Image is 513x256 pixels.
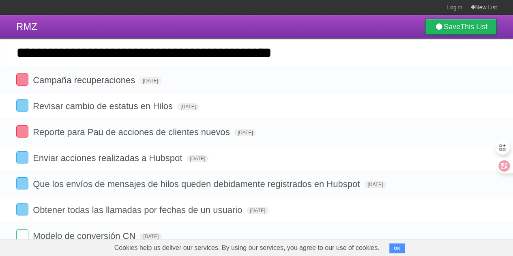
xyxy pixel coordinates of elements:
span: Revisar cambio de estatus en Hilos [33,101,175,111]
span: Obtener todas las llamadas por fechas de un usuario [33,205,244,215]
span: Campaña recuperaciones [33,75,137,85]
span: Que los envíos de mensajes de hilos queden debidamente registrados en Hubspot [33,179,362,189]
span: Enviar acciones realizadas a Hubspot [33,153,184,163]
span: [DATE] [364,181,386,188]
button: OK [389,243,405,253]
span: RMZ [16,21,37,32]
span: [DATE] [234,129,256,136]
label: Done [16,125,28,138]
label: Done [16,73,28,86]
label: Done [16,203,28,215]
span: Reporte para Pau de acciones de clientes nuevos [33,127,232,137]
span: [DATE] [177,103,199,110]
span: Cookies help us deliver our services. By using our services, you agree to our use of cookies. [106,240,388,256]
b: This List [460,23,487,31]
label: Done [16,177,28,189]
span: [DATE] [187,155,208,162]
span: [DATE] [247,207,268,214]
label: Done [16,151,28,163]
span: Modelo de conversión CN [33,231,137,241]
label: Done [16,99,28,112]
a: SaveThis List [425,19,497,35]
span: [DATE] [140,233,162,240]
span: [DATE] [140,77,161,84]
label: Done [16,229,28,241]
